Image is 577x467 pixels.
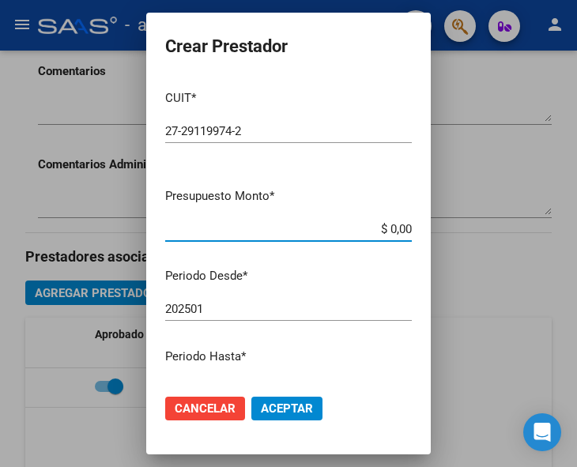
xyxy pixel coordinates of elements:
p: Periodo Hasta [165,348,412,366]
button: Aceptar [251,397,322,420]
h2: Crear Prestador [165,32,412,62]
span: Cancelar [175,401,236,416]
span: Aceptar [261,401,313,416]
button: Cancelar [165,397,245,420]
p: Presupuesto Monto [165,187,412,205]
div: Open Intercom Messenger [523,413,561,451]
p: CUIT [165,89,412,107]
p: Periodo Desde [165,267,412,285]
